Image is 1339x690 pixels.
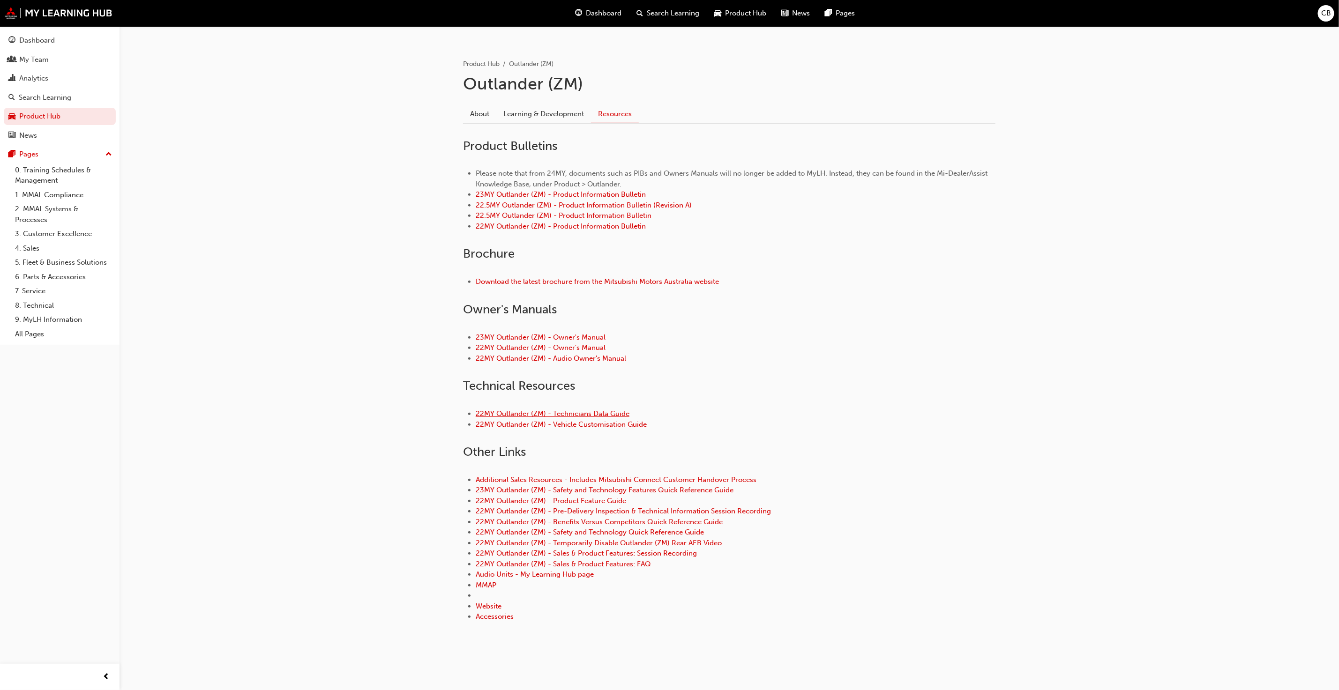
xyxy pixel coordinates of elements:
span: car-icon [715,7,722,19]
a: car-iconProduct Hub [707,4,774,23]
a: 22MY Outlander (ZM) - Owner's Manual [476,343,606,352]
a: 23MY Outlander (ZM) - Product Information Bulletin [476,190,646,199]
span: pages-icon [825,7,832,19]
a: Analytics [4,70,116,87]
span: news-icon [782,7,789,19]
span: people-icon [8,56,15,64]
span: Product Hub [726,8,767,19]
a: My Team [4,51,116,68]
h2: Other Links [463,445,995,460]
a: Download the latest brochure from the Mitsubishi Motors Australia website [476,277,719,286]
a: Additional Sales Resources - Includes Mitsubishi Connect Customer Handover Process [476,475,756,484]
a: MMAP [476,581,496,589]
span: news-icon [8,132,15,140]
a: 0. Training Schedules & Management [11,163,116,188]
a: Dashboard [4,32,116,49]
span: search-icon [637,7,643,19]
a: 9. MyLH Information [11,312,116,327]
span: guage-icon [576,7,583,19]
a: Accessories [476,612,514,621]
a: 22MY Outlander (ZM) - Product Information Bulletin [476,222,646,230]
button: Pages [4,146,116,163]
a: 22MY Outlander (ZM) - Sales & Product Features: FAQ [476,560,651,568]
span: Pages [836,8,855,19]
h2: Brochure [463,246,995,261]
div: My Team [19,54,49,65]
span: up-icon [105,148,112,161]
h2: Technical Resources [463,378,995,393]
a: 22MY Outlander (ZM) - Benefits Versus Competitors Quick Reference Guide [476,518,723,526]
span: CB [1321,8,1331,19]
span: Please note that from 24MY, documents such as PIBs and Owners Manuals will no longer be added to ... [476,169,987,188]
span: pages-icon [8,150,15,159]
a: About [463,105,496,123]
a: 23MY Outlander (ZM) - Safety and Technology Features Quick Reference Guide [476,486,733,494]
div: Dashboard [19,35,55,46]
h2: Product Bulletins [463,139,995,154]
span: Search Learning [647,8,700,19]
div: Pages [19,149,38,160]
a: News [4,127,116,144]
h2: Owner ' s Manuals [463,302,995,317]
li: Outlander (ZM) [509,59,554,70]
span: guage-icon [8,37,15,45]
a: 4. Sales [11,241,116,256]
a: 22MY Outlander (ZM) - Safety and Technology Quick Reference Guide [476,528,704,536]
a: search-iconSearch Learning [629,4,707,23]
div: News [19,130,37,141]
a: 22MY Outlander (ZM) - Sales & Product Features: Session Recording [476,549,697,557]
a: 22.5MY Outlander (ZM) - Product Information Bulletin (Revision A) [476,201,692,209]
a: Resources [591,105,639,123]
a: All Pages [11,327,116,341]
a: 22.5MY Outlander (ZM) - Product Information Bulletin [476,211,651,220]
span: Dashboard [586,8,622,19]
a: 1. MMAL Compliance [11,188,116,202]
a: 8. Technical [11,298,116,313]
a: 22MY Outlander (ZM) - Product Feature Guide [476,497,626,505]
a: Learning & Development [496,105,591,123]
a: Product Hub [463,60,500,68]
a: Product Hub [4,108,116,125]
a: Website [476,602,501,610]
a: 3. Customer Excellence [11,227,116,241]
a: 22MY Outlander (ZM) - Audio Owner's Manual [476,354,626,363]
button: CB [1318,5,1334,22]
a: 22MY Outlander (ZM) - Temporarily Disable Outlander (ZM) Rear AEB Video [476,539,722,547]
a: 22MY Outlander (ZM) - Pre-Delivery Inspection & Technical Information Session Recording [476,507,771,515]
div: Analytics [19,73,48,84]
a: 23MY Outlander (ZM) - Owner's Manual [476,333,606,341]
h1: Outlander (ZM) [463,74,995,94]
a: Audio Units - My Learning Hub page [476,570,594,579]
div: Search Learning [19,92,71,103]
span: chart-icon [8,74,15,83]
img: mmal [5,7,112,19]
a: 22MY Outlander (ZM) - Technicians Data Guide [476,409,629,418]
a: 2. MMAL Systems & Processes [11,202,116,227]
a: guage-iconDashboard [568,4,629,23]
a: Search Learning [4,89,116,106]
a: 5. Fleet & Business Solutions [11,255,116,270]
a: 22MY Outlander (ZM) - Vehicle Customisation Guide [476,420,647,429]
span: car-icon [8,112,15,121]
a: news-iconNews [774,4,818,23]
a: 6. Parts & Accessories [11,270,116,284]
a: 7. Service [11,284,116,298]
span: prev-icon [103,671,110,683]
span: News [793,8,810,19]
span: search-icon [8,94,15,102]
a: pages-iconPages [818,4,863,23]
button: DashboardMy TeamAnalyticsSearch LearningProduct HubNews [4,30,116,146]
